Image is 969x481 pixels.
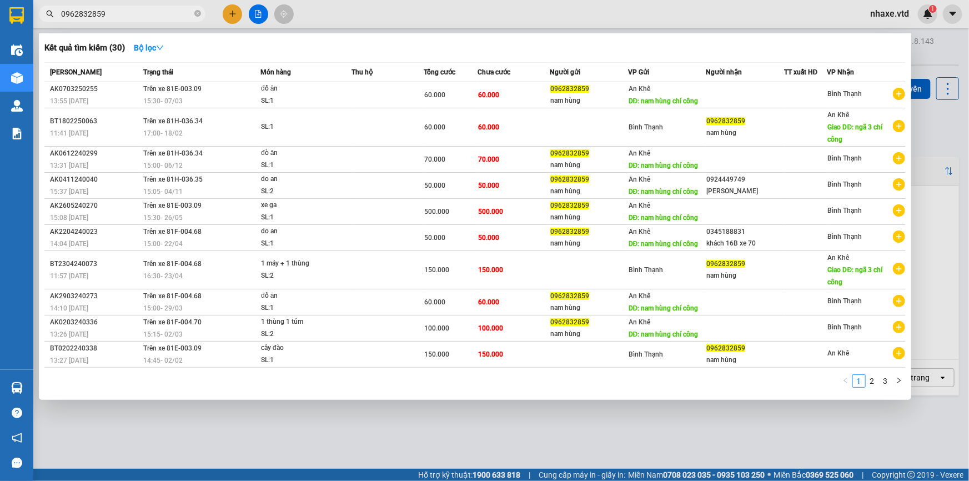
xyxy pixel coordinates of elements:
[893,178,905,191] span: plus-circle
[479,234,500,242] span: 50.000
[784,68,818,76] span: TT xuất HĐ
[893,263,905,275] span: plus-circle
[143,68,173,76] span: Trạng thái
[550,68,580,76] span: Người gửi
[629,330,699,338] span: DĐ: nam hùng chí công
[629,266,663,274] span: Bình Thạnh
[261,95,344,107] div: SL: 1
[261,121,344,133] div: SL: 1
[479,91,500,99] span: 60.000
[629,240,699,248] span: DĐ: nam hùng chí công
[893,347,905,359] span: plus-circle
[12,458,22,468] span: message
[629,318,650,326] span: An Khê
[261,159,344,172] div: SL: 1
[839,374,852,388] button: left
[50,290,140,302] div: AK2903240273
[629,228,650,236] span: An Khê
[828,111,850,119] span: An Khê
[828,254,850,262] span: An Khê
[893,231,905,243] span: plus-circle
[893,204,905,217] span: plus-circle
[853,375,865,387] a: 1
[892,374,906,388] li: Next Page
[143,97,183,105] span: 15:30 - 07/03
[842,377,849,384] span: left
[261,199,344,212] div: xe ga
[143,188,183,196] span: 15:05 - 04/11
[50,162,88,169] span: 13:31 [DATE]
[261,302,344,314] div: SL: 1
[12,408,22,418] span: question-circle
[706,260,745,268] span: 0962832859
[50,317,140,328] div: AK0203240336
[866,375,878,387] a: 2
[11,382,23,394] img: warehouse-icon
[143,272,183,280] span: 16:30 - 23/04
[896,377,902,384] span: right
[143,304,183,312] span: 15:00 - 29/03
[9,7,24,24] img: logo-vxr
[143,240,183,248] span: 15:00 - 22/04
[143,318,202,326] span: Trên xe 81F-004.70
[706,68,742,76] span: Người nhận
[11,128,23,139] img: solution-icon
[550,85,589,93] span: 0962832859
[352,68,373,76] span: Thu hộ
[424,234,445,242] span: 50.000
[424,266,449,274] span: 150.000
[479,266,504,274] span: 150.000
[125,39,173,57] button: Bộ lọcdown
[143,357,183,364] span: 14:45 - 02/02
[629,97,699,105] span: DĐ: nam hùng chí công
[828,323,862,331] span: Bình Thạnh
[550,212,627,223] div: nam hùng
[706,174,784,186] div: 0924449749
[424,324,449,332] span: 100.000
[46,10,54,18] span: search
[550,159,627,171] div: nam hùng
[879,374,892,388] li: 3
[424,156,445,163] span: 70.000
[550,292,589,300] span: 0962832859
[50,214,88,222] span: 15:08 [DATE]
[706,354,784,366] div: nam hùng
[50,226,140,238] div: AK2204240023
[424,123,445,131] span: 60.000
[828,90,862,98] span: Bình Thạnh
[893,120,905,132] span: plus-circle
[194,10,201,17] span: close-circle
[629,188,699,196] span: DĐ: nam hùng chí công
[143,162,183,169] span: 15:00 - 06/12
[866,374,879,388] li: 2
[143,202,202,209] span: Trên xe 81E-003.09
[261,270,344,282] div: SL: 2
[828,266,883,286] span: Giao DĐ: ngã 3 chí công
[261,316,344,328] div: 1 thùng 1 túm
[828,207,862,214] span: Bình Thạnh
[706,226,784,238] div: 0345188831
[50,304,88,312] span: 14:10 [DATE]
[50,357,88,364] span: 13:27 [DATE]
[828,181,862,188] span: Bình Thạnh
[550,302,627,314] div: nam hùng
[194,9,201,19] span: close-circle
[629,350,663,358] span: Bình Thạnh
[50,83,140,95] div: AK0703250255
[134,43,164,52] strong: Bộ lọc
[839,374,852,388] li: Previous Page
[50,148,140,159] div: AK0612240299
[50,129,88,137] span: 11:41 [DATE]
[11,100,23,112] img: warehouse-icon
[261,290,344,302] div: đồ ăn
[852,374,866,388] li: 1
[479,123,500,131] span: 60.000
[143,344,202,352] span: Trên xe 81E-003.09
[261,238,344,250] div: SL: 1
[261,83,344,95] div: đồ ăn
[550,186,627,197] div: nam hùng
[143,330,183,338] span: 15:15 - 02/03
[892,374,906,388] button: right
[261,173,344,186] div: do an
[261,328,344,340] div: SL: 2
